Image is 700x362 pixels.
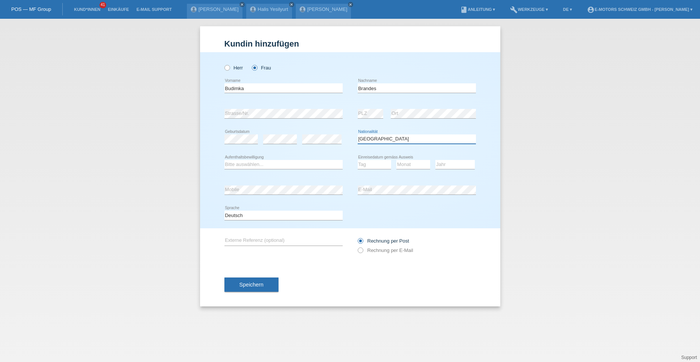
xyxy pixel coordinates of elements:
[252,65,271,71] label: Frau
[99,2,106,8] span: 41
[358,247,413,253] label: Rechnung per E-Mail
[224,65,229,70] input: Herr
[240,3,244,6] i: close
[348,2,353,7] a: close
[506,7,552,12] a: buildWerkzeuge ▾
[133,7,176,12] a: E-Mail Support
[358,238,409,244] label: Rechnung per Post
[11,6,51,12] a: POS — MF Group
[224,65,243,71] label: Herr
[289,2,294,7] a: close
[239,282,263,288] span: Speichern
[358,247,363,257] input: Rechnung per E-Mail
[224,278,278,292] button: Speichern
[258,6,288,12] a: Halis Yesilyurt
[460,6,468,14] i: book
[456,7,499,12] a: bookAnleitung ▾
[239,2,245,7] a: close
[104,7,132,12] a: Einkäufe
[199,6,239,12] a: [PERSON_NAME]
[290,3,294,6] i: close
[358,238,363,247] input: Rechnung per Post
[559,7,576,12] a: DE ▾
[587,6,595,14] i: account_circle
[583,7,696,12] a: account_circleE-Motors Schweiz GmbH - [PERSON_NAME] ▾
[681,355,697,360] a: Support
[510,6,518,14] i: build
[307,6,348,12] a: [PERSON_NAME]
[224,39,476,48] h1: Kundin hinzufügen
[252,65,257,70] input: Frau
[349,3,352,6] i: close
[70,7,104,12] a: Kund*innen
